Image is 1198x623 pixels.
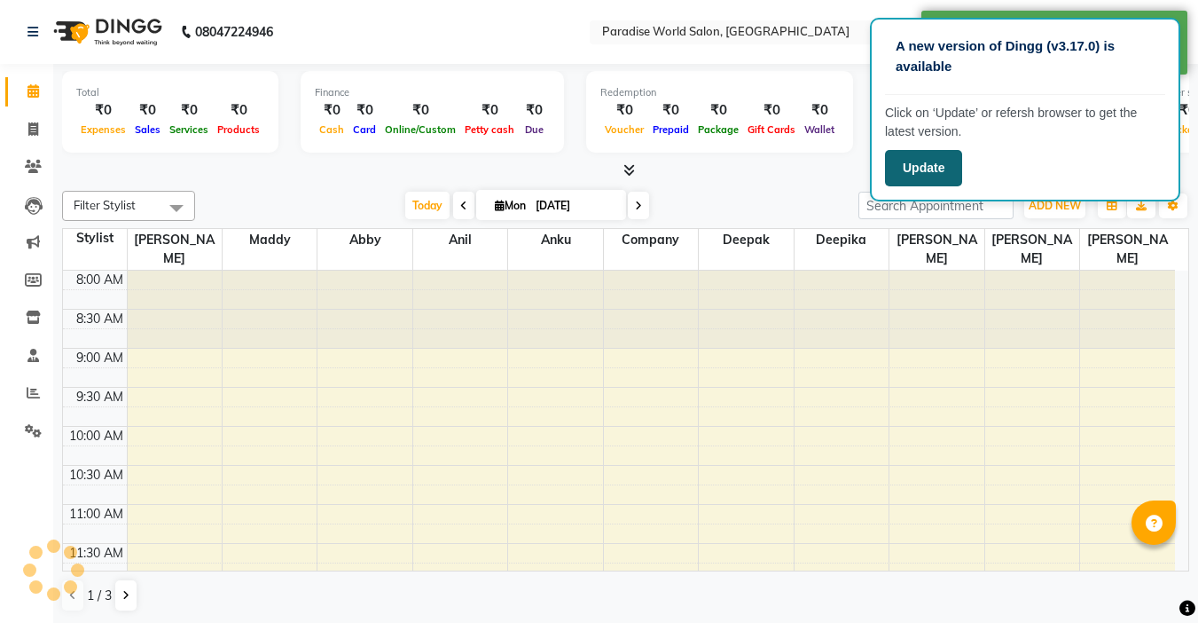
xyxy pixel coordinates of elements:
div: ₹0 [165,100,213,121]
span: Deepak [699,229,793,251]
span: Due [521,123,548,136]
div: ₹0 [380,100,460,121]
button: ADD NEW [1024,193,1085,218]
div: ₹0 [460,100,519,121]
span: Services [165,123,213,136]
span: [PERSON_NAME] [889,229,983,270]
p: Click on ‘Update’ or refersh browser to get the latest version. [885,104,1165,141]
div: 9:00 AM [73,349,127,367]
input: 2025-09-01 [530,193,619,219]
div: Total [76,85,264,100]
span: [PERSON_NAME] [985,229,1079,270]
span: anku [508,229,602,251]
div: ₹0 [315,100,348,121]
span: Sales [130,123,165,136]
div: 10:00 AM [66,427,127,446]
span: Package [693,123,743,136]
div: ₹0 [743,100,800,121]
div: 8:00 AM [73,271,127,289]
span: Wallet [800,123,839,136]
span: Prepaid [648,123,693,136]
div: Stylist [63,229,127,248]
button: Update [885,150,962,186]
span: Online/Custom [380,123,460,136]
div: ₹0 [348,100,380,121]
span: [PERSON_NAME] [1080,229,1175,270]
div: 11:30 AM [66,544,127,563]
span: [PERSON_NAME] [128,229,222,270]
div: 11:00 AM [66,505,127,524]
span: 1 / 3 [87,587,112,605]
div: ₹0 [519,100,550,121]
span: Deepika [795,229,889,251]
span: Filter Stylist [74,198,136,212]
span: Mon [490,199,530,212]
div: ₹0 [600,100,648,121]
div: ₹0 [213,100,264,121]
span: Anil [413,229,507,251]
span: Abby [317,229,411,251]
span: Voucher [600,123,648,136]
div: ₹0 [76,100,130,121]
b: 08047224946 [195,7,273,57]
span: Expenses [76,123,130,136]
div: 8:30 AM [73,310,127,328]
span: ADD NEW [1029,199,1081,212]
span: Today [405,192,450,219]
div: Finance [315,85,550,100]
div: ₹0 [648,100,693,121]
span: company [604,229,698,251]
div: 10:30 AM [66,466,127,485]
span: Card [348,123,380,136]
img: logo [45,7,167,57]
div: ₹0 [693,100,743,121]
input: Search Appointment [858,192,1014,219]
div: ₹0 [130,100,165,121]
div: 9:30 AM [73,388,127,406]
p: A new version of Dingg (v3.17.0) is available [896,36,1155,76]
span: Gift Cards [743,123,800,136]
div: ₹0 [800,100,839,121]
span: Maddy [223,229,317,251]
span: Petty cash [460,123,519,136]
div: Redemption [600,85,839,100]
span: Cash [315,123,348,136]
span: Products [213,123,264,136]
